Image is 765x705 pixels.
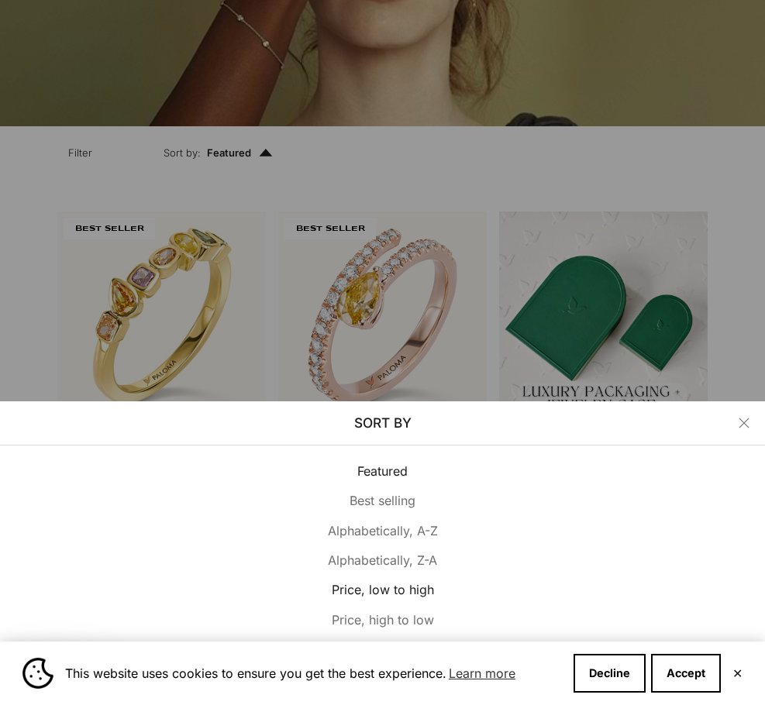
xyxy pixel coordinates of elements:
span: Featured [357,463,408,479]
img: Cookie banner [22,658,53,689]
a: Learn more [446,662,518,685]
span: This website uses cookies to ensure you get the best experience. [65,662,561,685]
button: Close [732,669,743,678]
span: Best selling [350,493,415,508]
button: Decline [574,654,646,693]
p: Sort by [16,412,749,434]
span: Alphabetically, Z-A [328,552,437,568]
span: Price, high to low [332,612,434,628]
button: Accept [651,654,721,693]
span: Price, low to high [332,582,434,597]
span: Alphabetically, A-Z [328,523,438,538]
